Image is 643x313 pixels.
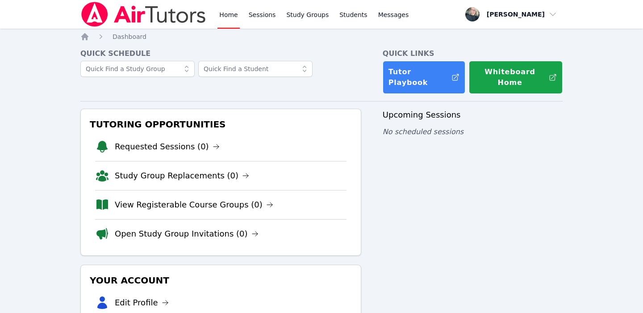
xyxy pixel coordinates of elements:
span: No scheduled sessions [383,127,463,136]
a: Study Group Replacements (0) [115,169,249,182]
button: Whiteboard Home [469,61,563,94]
a: Dashboard [113,32,146,41]
img: Air Tutors [80,2,207,27]
h4: Quick Schedule [80,48,361,59]
input: Quick Find a Study Group [80,61,195,77]
h3: Tutoring Opportunities [88,116,354,132]
h4: Quick Links [383,48,563,59]
input: Quick Find a Student [198,61,313,77]
a: Edit Profile [115,296,169,309]
a: Tutor Playbook [383,61,465,94]
h3: Upcoming Sessions [383,109,563,121]
a: View Registerable Course Groups (0) [115,199,273,211]
span: Dashboard [113,33,146,40]
a: Requested Sessions (0) [115,140,220,153]
h3: Your Account [88,272,354,288]
span: Messages [378,10,409,19]
nav: Breadcrumb [80,32,563,41]
a: Open Study Group Invitations (0) [115,228,259,240]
